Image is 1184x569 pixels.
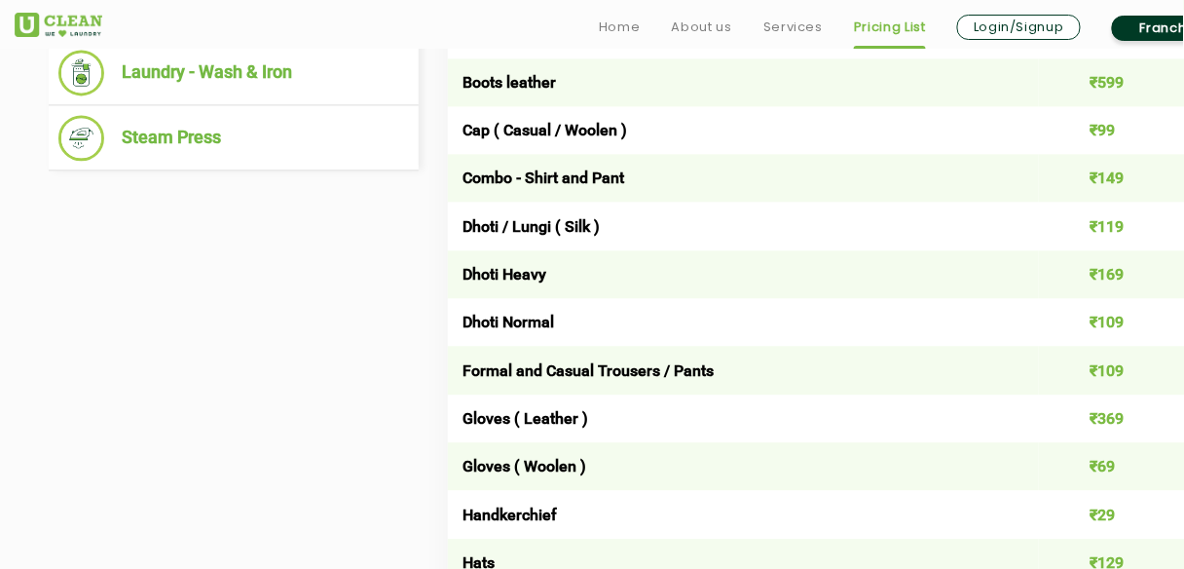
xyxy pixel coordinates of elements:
td: Cap ( Casual / Woolen ) [448,106,1039,154]
td: Handkerchief [448,490,1039,538]
a: Login/Signup [957,15,1081,40]
td: Combo - Shirt and Pant [448,154,1039,202]
img: Steam Press [58,115,104,161]
a: Pricing List [854,16,926,39]
a: About us [672,16,732,39]
a: Services [763,16,823,39]
td: Dhoti / Lungi ( Silk ) [448,202,1039,249]
li: Laundry - Wash & Iron [58,50,409,95]
img: Laundry - Wash & Iron [58,50,104,95]
td: Dhoti Heavy [448,250,1039,298]
td: Gloves ( Woolen ) [448,442,1039,490]
img: UClean Laundry and Dry Cleaning [15,13,102,37]
li: Steam Press [58,115,409,161]
a: Home [599,16,641,39]
td: Gloves ( Leather ) [448,395,1039,442]
td: Boots leather [448,58,1039,106]
td: Formal and Casual Trousers / Pants [448,346,1039,394]
td: Dhoti Normal [448,298,1039,346]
